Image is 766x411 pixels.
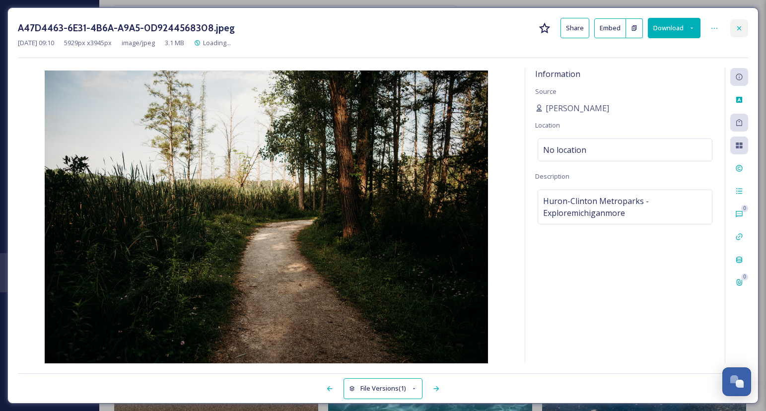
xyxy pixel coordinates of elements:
[543,195,707,219] span: Huron-Clinton Metroparks - Exploremichiganmore
[18,21,235,35] h3: A47D4463-6E31-4B6A-A9A5-0D9244568308.jpeg
[741,274,748,280] div: 0
[165,38,184,48] span: 3.1 MB
[648,18,700,38] button: Download
[543,144,586,156] span: No location
[203,38,231,47] span: Loading...
[64,38,112,48] span: 5929 px x 3945 px
[594,18,626,38] button: Embed
[344,378,423,399] button: File Versions(1)
[122,38,155,48] span: image/jpeg
[535,172,569,181] span: Description
[741,205,748,212] div: 0
[722,367,751,396] button: Open Chat
[535,68,580,79] span: Information
[535,121,560,130] span: Location
[18,38,54,48] span: [DATE] 09:10
[18,70,515,365] img: A47D4463-6E31-4B6A-A9A5-0D9244568308.jpeg
[546,102,609,114] span: [PERSON_NAME]
[535,87,557,96] span: Source
[560,18,589,38] button: Share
